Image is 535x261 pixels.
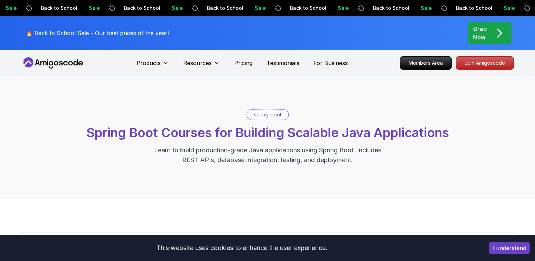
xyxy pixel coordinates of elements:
a: Testimonials [267,59,299,67]
p: Learn to build production-grade Java applications using Spring Boot. Includes REST APIs, database... [149,145,386,165]
p: Sale [166,5,189,12]
p: Members Area [400,57,451,69]
p: Resources [183,59,212,67]
button: Resources [183,59,220,73]
p: Back to School [118,5,166,12]
a: Pricing [234,59,253,67]
p: Back to School [367,5,415,12]
p: 🔥 Back to School Sale - Our best prices of the year! [26,29,169,37]
p: Sale [498,5,521,12]
a: For Business [313,59,348,67]
span: Spring Boot Courses for Building Scalable Java Applications [87,125,449,140]
p: Grab Now [473,25,487,42]
p: Sale [249,5,272,12]
p: Back to School [201,5,249,12]
p: Back to School [284,5,332,12]
a: Join Amigoscode [456,56,514,70]
p: Sale [83,5,106,12]
div: This website uses cookies to enhance the user experience. [5,240,478,256]
p: Join Amigoscode [456,57,514,69]
p: Sale [415,5,438,12]
button: Accept cookies [489,242,530,254]
button: Products [136,59,169,73]
p: Back to School [35,5,83,12]
p: Products [136,59,161,67]
a: Members Area [400,56,452,70]
p: Sale [332,5,355,12]
p: spring-boot [254,111,281,118]
p: Back to School [450,5,498,12]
